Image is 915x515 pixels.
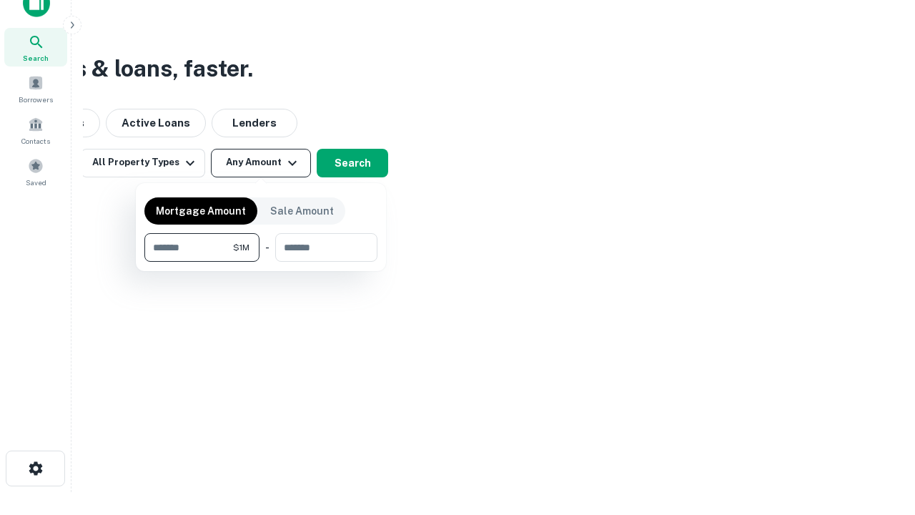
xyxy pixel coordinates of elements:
[265,233,269,262] div: -
[270,203,334,219] p: Sale Amount
[844,401,915,469] iframe: Chat Widget
[156,203,246,219] p: Mortgage Amount
[233,241,249,254] span: $1M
